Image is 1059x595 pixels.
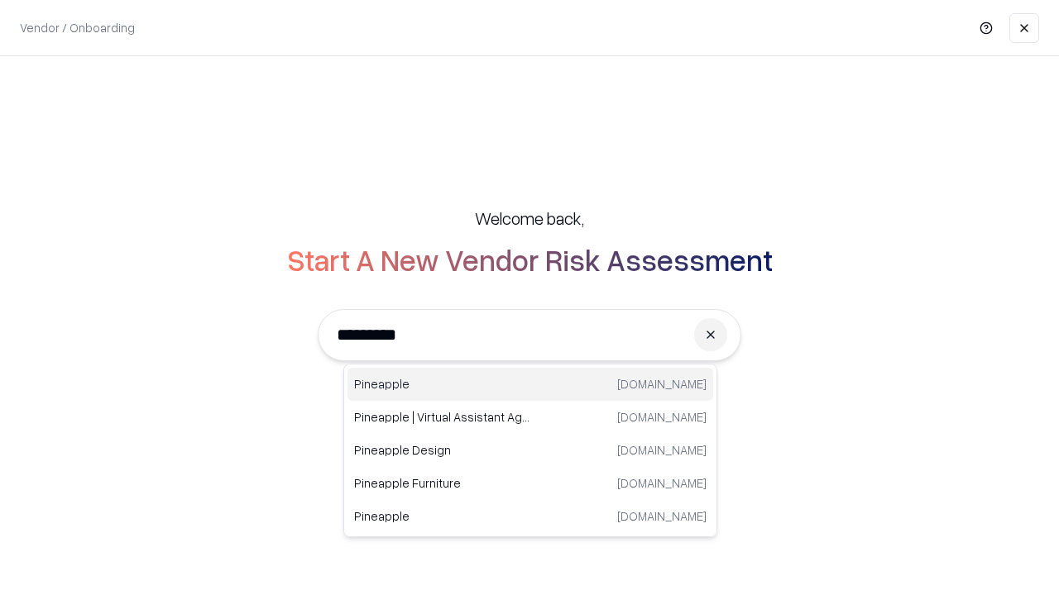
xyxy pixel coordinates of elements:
p: [DOMAIN_NAME] [617,375,707,393]
p: [DOMAIN_NAME] [617,474,707,492]
p: [DOMAIN_NAME] [617,507,707,525]
p: Pineapple Design [354,441,530,459]
div: Suggestions [343,364,717,537]
p: Pineapple Furniture [354,474,530,492]
p: Vendor / Onboarding [20,19,135,36]
p: Pineapple [354,507,530,525]
p: [DOMAIN_NAME] [617,441,707,459]
p: Pineapple [354,375,530,393]
p: [DOMAIN_NAME] [617,408,707,426]
h5: Welcome back, [475,207,584,230]
h2: Start A New Vendor Risk Assessment [287,243,773,276]
p: Pineapple | Virtual Assistant Agency [354,408,530,426]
